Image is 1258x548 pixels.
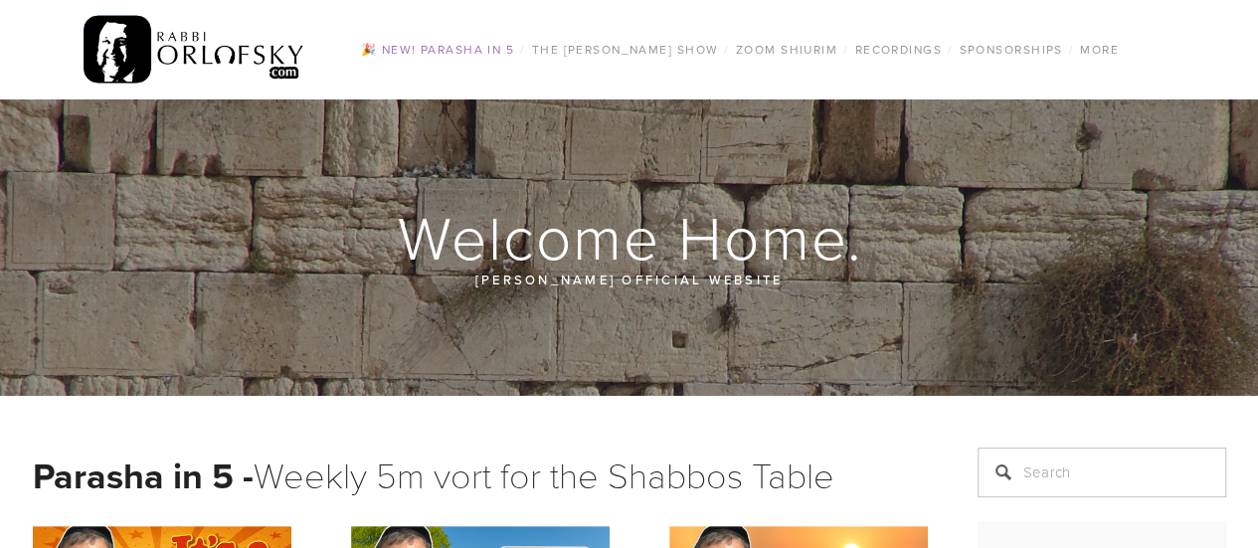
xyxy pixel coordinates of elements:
[33,205,1228,269] h1: Welcome Home.
[152,269,1107,290] p: [PERSON_NAME] official website
[953,37,1068,63] a: Sponsorships
[1069,41,1074,58] span: /
[978,448,1226,497] input: Search
[33,448,928,502] h1: Weekly 5m vort for the Shabbos Table
[84,11,305,89] img: RabbiOrlofsky.com
[730,37,843,63] a: Zoom Shiurim
[526,37,725,63] a: The [PERSON_NAME] Show
[843,41,848,58] span: /
[948,41,953,58] span: /
[355,37,520,63] a: 🎉 NEW! Parasha in 5
[33,450,254,501] strong: Parasha in 5 -
[848,37,947,63] a: Recordings
[1074,37,1125,63] a: More
[520,41,525,58] span: /
[724,41,729,58] span: /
